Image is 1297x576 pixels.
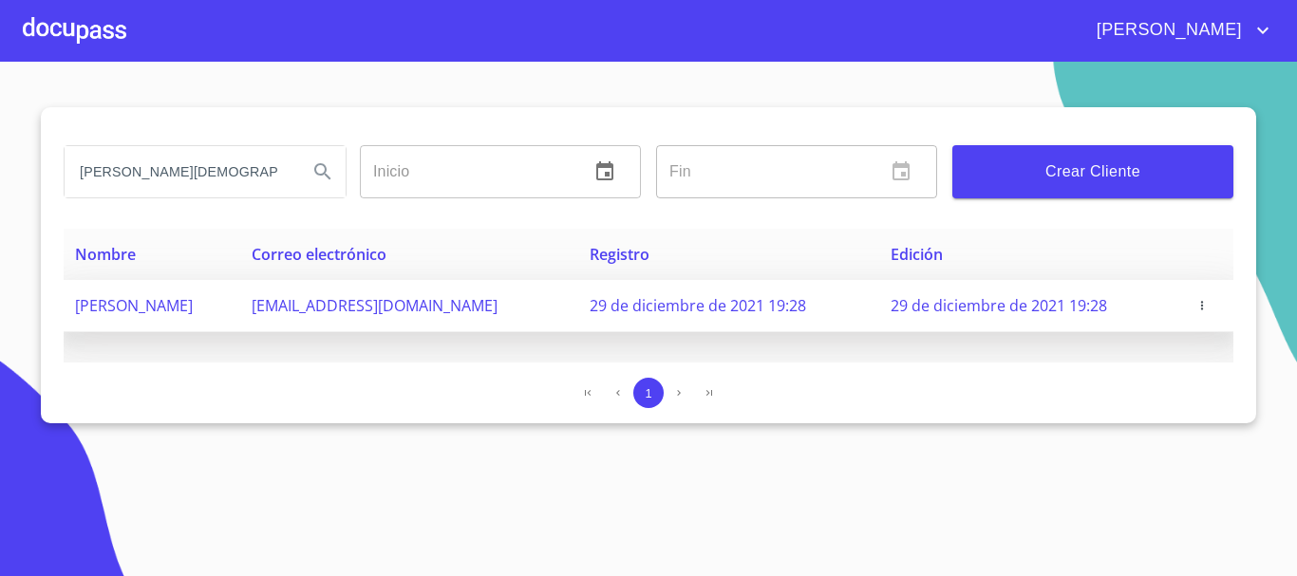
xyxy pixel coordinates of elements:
[75,295,193,316] span: [PERSON_NAME]
[252,244,386,265] span: Correo electrónico
[1082,15,1274,46] button: account of current user
[645,386,651,400] span: 1
[891,295,1107,316] span: 29 de diciembre de 2021 19:28
[952,145,1233,198] button: Crear Cliente
[65,146,292,197] input: search
[633,378,664,408] button: 1
[590,295,806,316] span: 29 de diciembre de 2021 19:28
[1082,15,1251,46] span: [PERSON_NAME]
[75,244,136,265] span: Nombre
[300,149,346,195] button: Search
[590,244,649,265] span: Registro
[252,295,498,316] span: [EMAIL_ADDRESS][DOMAIN_NAME]
[891,244,943,265] span: Edición
[968,158,1218,185] span: Crear Cliente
